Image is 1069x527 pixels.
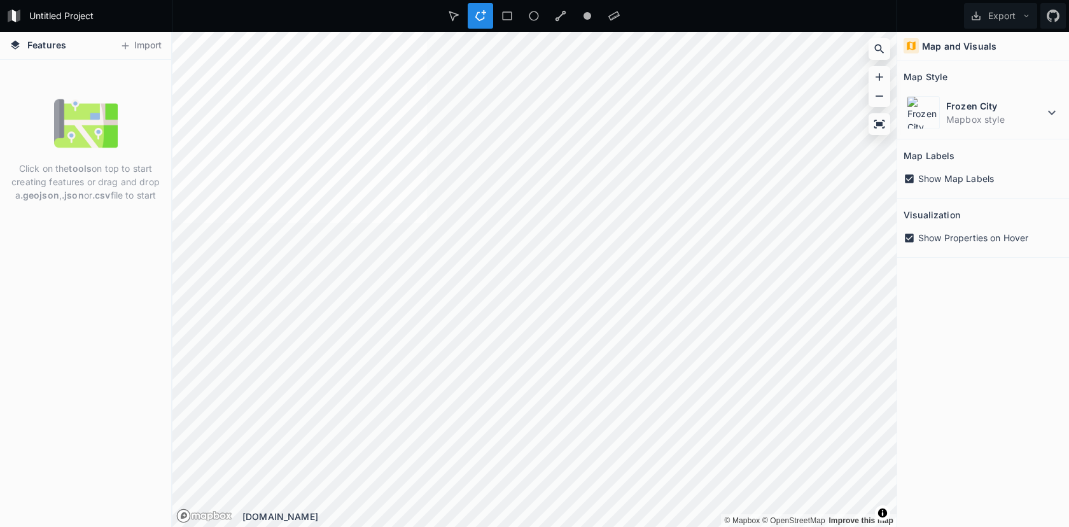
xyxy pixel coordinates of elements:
[828,516,893,525] a: Map feedback
[242,510,897,523] div: [DOMAIN_NAME]
[54,92,118,155] img: empty
[176,509,232,523] a: Mapbox logo
[724,516,760,525] a: Mapbox
[946,113,1044,126] dd: Mapbox style
[27,38,66,52] span: Features
[918,231,1028,244] span: Show Properties on Hover
[904,146,954,165] h2: Map Labels
[904,205,960,225] h2: Visualization
[762,516,825,525] a: OpenStreetMap
[875,505,890,521] button: Toggle attribution
[176,509,191,523] a: Mapbox logo
[964,3,1037,29] button: Export
[946,99,1044,113] dt: Frozen City
[10,162,162,202] p: Click on the on top to start creating features or drag and drop a , or file to start
[20,190,59,200] strong: .geojson
[69,163,92,174] strong: tools
[62,190,84,200] strong: .json
[922,39,996,53] h4: Map and Visuals
[879,506,886,520] span: Toggle attribution
[904,67,947,87] h2: Map Style
[92,190,111,200] strong: .csv
[907,96,940,129] img: Frozen City
[918,172,994,185] span: Show Map Labels
[113,36,168,56] button: Import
